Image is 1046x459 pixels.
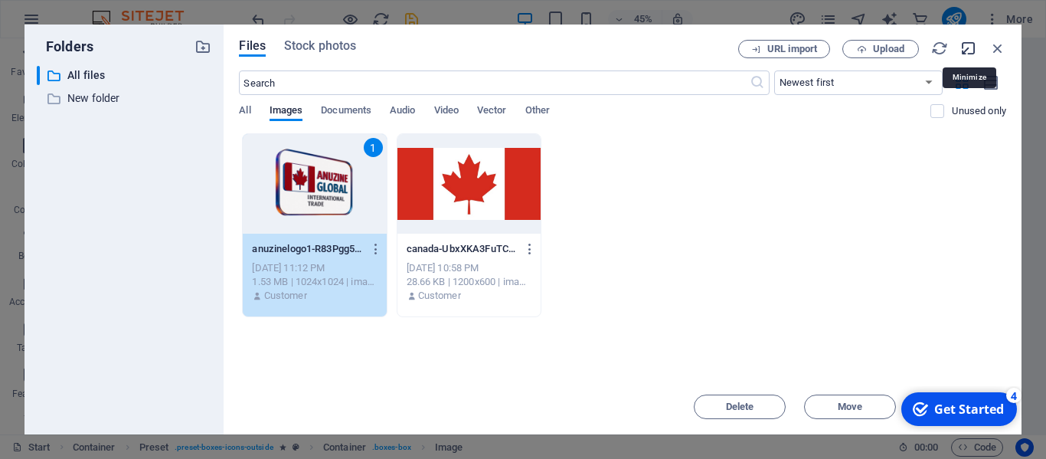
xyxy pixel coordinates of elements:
span: Upload [873,44,904,54]
span: Delete [726,402,754,411]
div: [DATE] 10:58 PM [407,261,531,275]
span: Audio [390,101,415,123]
button: Delete [694,395,786,419]
div: 1 [364,138,383,157]
i: Close [989,40,1006,57]
p: Folders [37,37,93,57]
div: Get Started [41,15,111,31]
button: URL import [738,40,830,58]
button: Move [804,395,896,419]
div: The future of trade is here. [PERSON_NAME], where Canadian quality meets Global demand [17,175,740,296]
span: Vector [477,101,507,123]
p: New folder [67,90,184,107]
div: Get Started 4 items remaining, 20% complete [8,6,124,40]
span: Files [239,37,266,55]
p: canada-UbxXKA3FuTCBfccmB0Nh-Q.jpeg [407,242,518,256]
span: Stock photos [284,37,356,55]
i: Reload [931,40,948,57]
span: Move [838,402,862,411]
div: ​ [37,66,40,85]
div: 4 [113,2,129,17]
div: New folder [37,89,211,108]
div: 28.66 KB | 1200x600 | image/jpeg [407,275,531,289]
p: Displays only files that are not in use on the website. Files added during this session can still... [952,104,1006,118]
span: All [239,101,250,123]
div: [DATE] 11:12 PM [252,261,377,275]
span: Other [525,101,550,123]
i: Create new folder [194,38,211,55]
p: All files [67,67,184,84]
p: Customer [418,289,461,303]
div: 1.53 MB | 1024x1024 | image/png [252,275,377,289]
span: Images [270,101,303,123]
p: anuzinelogo1-R83Pgg5h5vpnWSht7b1UCA.png [252,242,363,256]
span: Documents [321,101,371,123]
input: Search [239,70,749,95]
span: Video [434,101,459,123]
button: Upload [842,40,919,58]
p: Customer [264,289,307,303]
span: URL import [767,44,817,54]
